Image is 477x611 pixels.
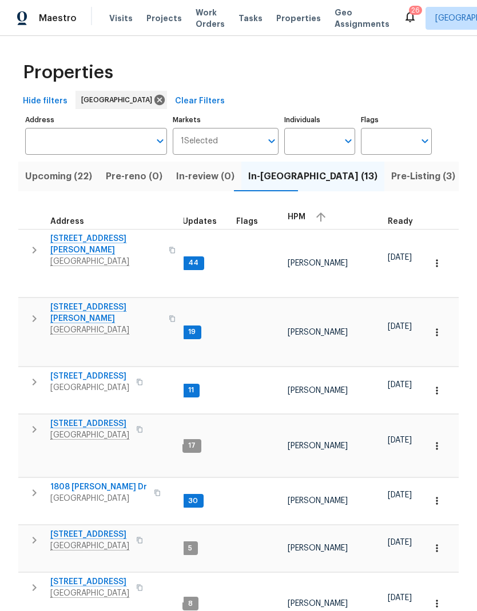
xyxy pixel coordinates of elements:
span: 1 Selected [181,136,218,146]
span: Flags [236,218,258,226]
span: Properties [23,67,113,78]
span: 5 [184,544,197,553]
span: Tasks [238,14,263,22]
span: Ready [388,218,413,226]
label: Flags [361,116,432,123]
span: Visits [109,13,133,24]
span: Work Orders [196,7,225,30]
span: 1808 [PERSON_NAME] Dr [50,481,147,493]
span: [PERSON_NAME] [288,600,348,608]
label: Address [25,116,167,123]
span: Projects [146,13,182,24]
div: [GEOGRAPHIC_DATA] [75,91,167,109]
button: Open [340,133,356,149]
span: [PERSON_NAME] [288,442,348,450]
span: [DATE] [388,254,412,262]
span: 8 [184,599,197,609]
span: Pre-Listing (3) [391,168,455,184]
span: 30 [184,496,202,506]
span: Maestro [39,13,77,24]
span: [GEOGRAPHIC_DATA] [50,493,147,504]
span: [STREET_ADDRESS] [50,371,129,382]
span: Geo Assignments [335,7,389,30]
button: Open [152,133,168,149]
span: [PERSON_NAME] [288,544,348,552]
span: Updates [182,218,217,226]
span: 44 [184,258,203,268]
span: Properties [276,13,321,24]
span: [DATE] [388,436,412,444]
span: HPM [288,213,305,221]
span: [PERSON_NAME] [288,328,348,336]
label: Individuals [284,116,355,123]
button: Open [417,133,433,149]
span: Clear Filters [175,94,225,108]
span: Address [50,218,84,226]
span: [GEOGRAPHIC_DATA] [50,382,129,393]
span: In-[GEOGRAPHIC_DATA] (13) [248,168,377,184]
label: Markets [173,116,279,123]
span: [PERSON_NAME] [288,259,348,267]
span: Pre-reno (0) [106,168,162,184]
span: [DATE] [388,491,412,499]
span: [DATE] [388,594,412,602]
span: 11 [184,385,198,395]
button: Hide filters [18,91,72,112]
span: [DATE] [388,381,412,389]
span: 19 [184,327,200,337]
div: 26 [411,5,420,16]
span: [DATE] [388,538,412,546]
span: [PERSON_NAME] [288,497,348,505]
span: In-review (0) [176,168,234,184]
span: Upcoming (22) [25,168,92,184]
div: Earliest renovation start date (first business day after COE or Checkout) [388,218,423,226]
span: Hide filters [23,94,67,108]
button: Clear Filters [170,91,229,112]
span: 17 [184,441,200,451]
span: [PERSON_NAME] [288,387,348,395]
span: [GEOGRAPHIC_DATA] [81,94,157,106]
span: [DATE] [388,323,412,331]
button: Open [264,133,280,149]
